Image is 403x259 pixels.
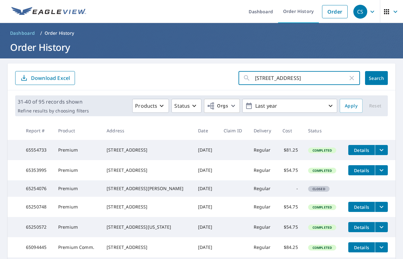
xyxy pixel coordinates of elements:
div: [STREET_ADDRESS] [107,147,188,153]
button: detailsBtn-65554733 [348,145,375,155]
span: Closed [309,187,329,191]
td: Regular [249,140,278,160]
td: [DATE] [193,197,219,217]
button: Orgs [204,99,240,113]
div: [STREET_ADDRESS][PERSON_NAME] [107,185,188,192]
button: Search [365,71,388,85]
td: $81.25 [277,140,303,160]
span: Details [352,204,371,210]
div: [STREET_ADDRESS] [107,244,188,250]
span: Completed [309,168,336,173]
button: detailsBtn-65250748 [348,202,375,212]
td: $54.75 [277,197,303,217]
td: Premium [53,180,102,197]
td: Premium Comm. [53,237,102,257]
span: Orgs [207,102,228,110]
div: [STREET_ADDRESS] [107,167,188,173]
button: Status [171,99,201,113]
span: Completed [309,225,336,230]
button: Last year [242,99,337,113]
td: $84.25 [277,237,303,257]
td: 65094445 [21,237,53,257]
th: Report # [21,121,53,140]
td: [DATE] [193,140,219,160]
div: [STREET_ADDRESS][US_STATE] [107,224,188,230]
td: [DATE] [193,237,219,257]
td: Regular [249,180,278,197]
span: Completed [309,245,336,250]
td: $54.75 [277,160,303,180]
td: 65250748 [21,197,53,217]
div: CS [353,5,367,19]
input: Address, Report #, Claim ID, etc. [255,69,348,87]
td: $54.75 [277,217,303,237]
p: 31-40 of 95 records shown [18,98,89,105]
td: Regular [249,217,278,237]
button: filesDropdownBtn-65094445 [375,242,388,252]
td: Premium [53,217,102,237]
p: Order History [45,30,74,36]
span: Search [370,75,383,81]
td: [DATE] [193,217,219,237]
span: Details [352,147,371,153]
span: Details [352,244,371,250]
button: detailsBtn-65094445 [348,242,375,252]
td: - [277,180,303,197]
span: Details [352,167,371,173]
button: detailsBtn-65250572 [348,222,375,232]
span: Completed [309,148,336,153]
button: filesDropdownBtn-65353995 [375,165,388,175]
button: filesDropdownBtn-65250748 [375,202,388,212]
th: Status [303,121,343,140]
span: Apply [345,102,357,110]
span: Dashboard [10,30,35,36]
td: Premium [53,140,102,160]
span: Details [352,224,371,230]
button: Products [132,99,169,113]
p: Download Excel [31,75,70,81]
td: Premium [53,197,102,217]
a: Order [322,5,348,18]
span: Completed [309,205,336,209]
td: [DATE] [193,160,219,180]
th: Address [102,121,193,140]
p: Status [174,102,190,110]
th: Claim ID [219,121,249,140]
td: Regular [249,237,278,257]
nav: breadcrumb [8,28,395,38]
p: Products [135,102,157,110]
li: / [40,29,42,37]
p: Last year [253,100,327,111]
th: Date [193,121,219,140]
a: Dashboard [8,28,38,38]
td: 65353995 [21,160,53,180]
td: 65554733 [21,140,53,160]
th: Product [53,121,102,140]
td: Premium [53,160,102,180]
p: Refine results by choosing filters [18,108,89,114]
td: 65250572 [21,217,53,237]
th: Cost [277,121,303,140]
button: filesDropdownBtn-65554733 [375,145,388,155]
td: 65254076 [21,180,53,197]
button: Apply [340,99,363,113]
button: Download Excel [15,71,75,85]
img: EV Logo [11,7,86,16]
button: detailsBtn-65353995 [348,165,375,175]
td: [DATE] [193,180,219,197]
td: Regular [249,160,278,180]
button: filesDropdownBtn-65250572 [375,222,388,232]
th: Delivery [249,121,278,140]
h1: Order History [8,41,395,54]
td: Regular [249,197,278,217]
div: [STREET_ADDRESS] [107,204,188,210]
